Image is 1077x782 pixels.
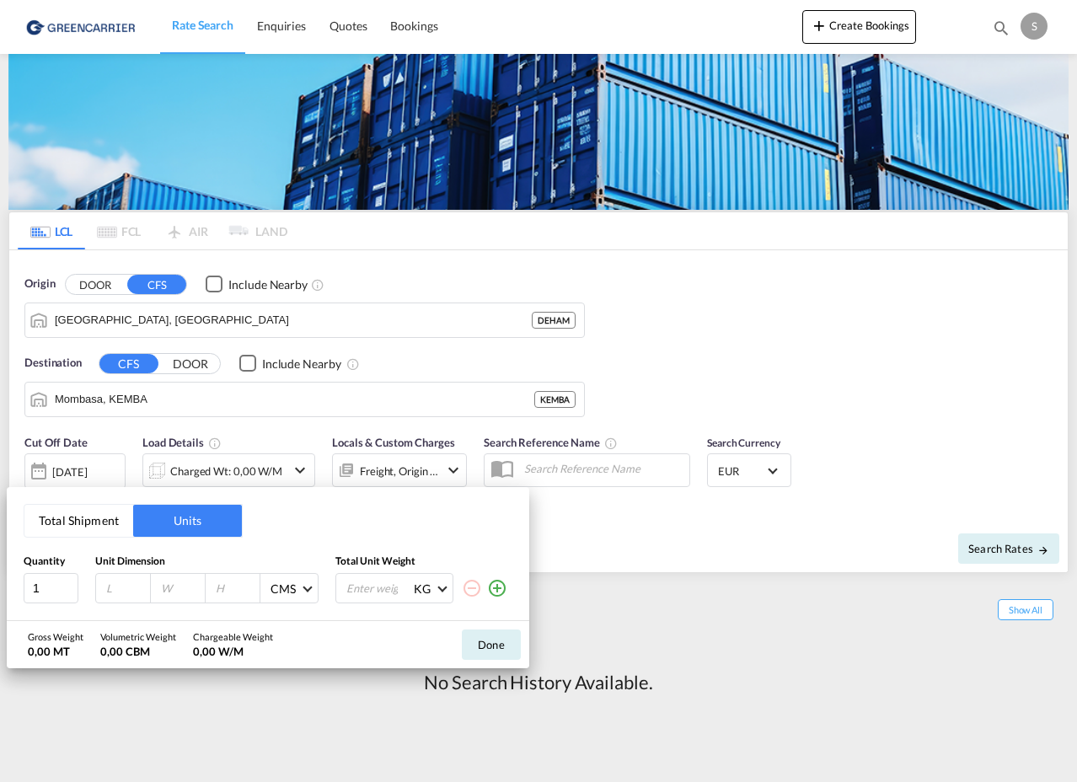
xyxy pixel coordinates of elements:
div: 0,00 MT [28,644,83,659]
div: Volumetric Weight [100,630,176,643]
div: Quantity [24,554,78,569]
input: W [159,581,205,596]
div: Gross Weight [28,630,83,643]
div: Total Unit Weight [335,554,512,569]
button: Done [462,629,521,660]
div: 0,00 W/M [193,644,273,659]
input: Enter weight [345,574,412,603]
div: Chargeable Weight [193,630,273,643]
button: Total Shipment [24,505,133,537]
input: L [104,581,150,596]
button: Units [133,505,242,537]
div: 0,00 CBM [100,644,176,659]
md-icon: icon-minus-circle-outline [462,578,482,598]
md-icon: icon-plus-circle-outline [487,578,507,598]
div: CMS [271,581,296,596]
div: Unit Dimension [95,554,319,569]
div: KG [414,581,431,596]
input: H [214,581,260,596]
input: Qty [24,573,78,603]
